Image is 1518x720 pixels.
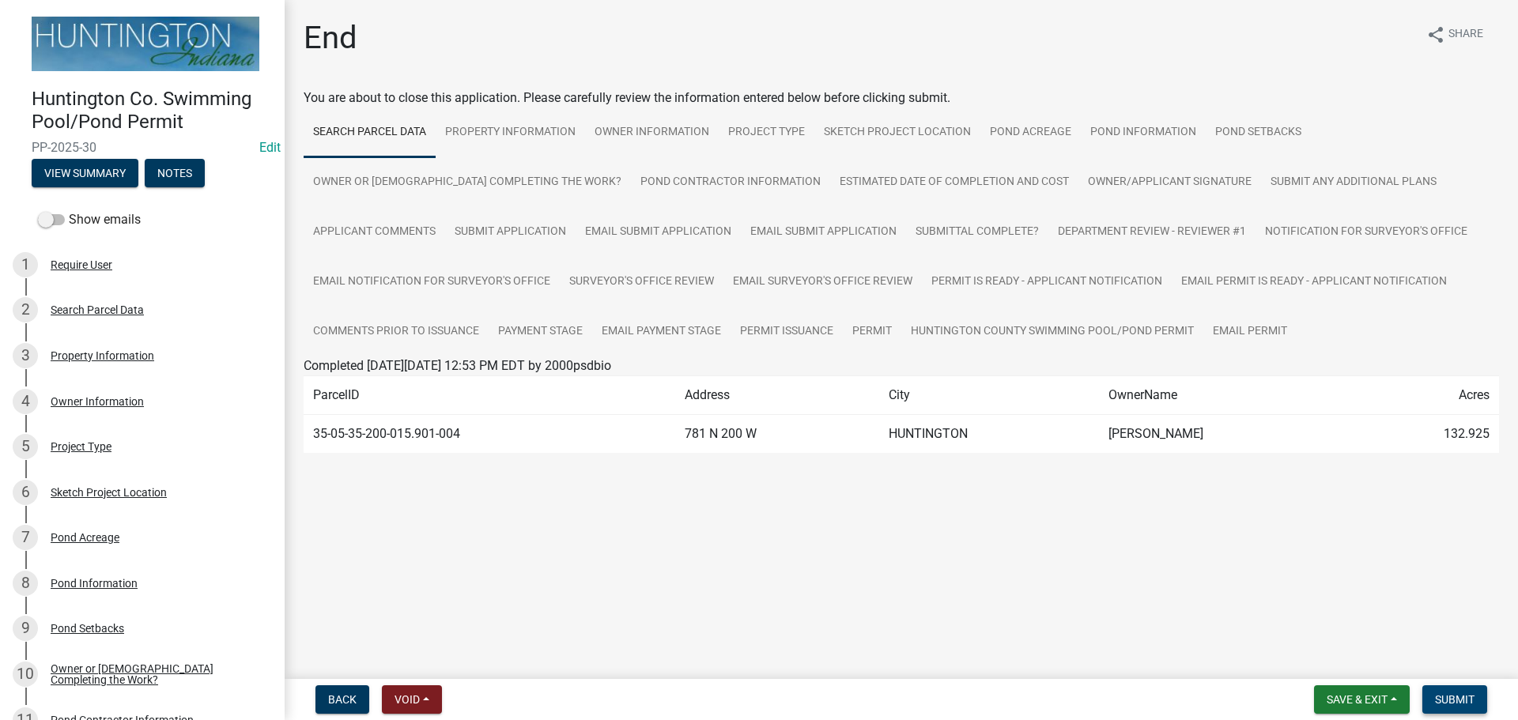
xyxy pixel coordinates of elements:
a: Edit [259,140,281,155]
a: Comments Prior to Issuance [304,307,489,357]
div: 9 [13,616,38,641]
div: Pond Information [51,578,138,589]
div: Project Type [51,441,111,452]
button: Submit [1422,685,1487,714]
div: Pond Acreage [51,532,119,543]
div: Pond Setbacks [51,623,124,634]
a: Huntington County Swimming Pool/Pond Permit [901,307,1203,357]
button: Notes [145,159,205,187]
wm-modal-confirm: Edit Application Number [259,140,281,155]
div: Sketch Project Location [51,487,167,498]
button: Back [315,685,369,714]
a: Owner or [DEMOGRAPHIC_DATA] Completing the Work? [304,157,631,208]
a: Submit Any Additional Plans [1261,157,1446,208]
a: Property Information [436,107,585,158]
td: Acres [1354,376,1499,415]
div: Owner or [DEMOGRAPHIC_DATA] Completing the Work? [51,663,259,685]
a: Pond Acreage [980,107,1081,158]
span: PP-2025-30 [32,140,253,155]
button: View Summary [32,159,138,187]
a: Sketch Project Location [814,107,980,158]
div: 8 [13,571,38,596]
div: 3 [13,343,38,368]
a: Email Submit Application [741,207,906,258]
a: Applicant Comments [304,207,445,258]
a: Pond Setbacks [1206,107,1311,158]
a: Payment Stage [489,307,592,357]
a: Submit Application [445,207,576,258]
a: Email Payment Stage [592,307,731,357]
h4: Huntington Co. Swimming Pool/Pond Permit [32,88,272,134]
div: You are about to close this application. Please carefully review the information entered below be... [304,89,1499,484]
a: Email Permit [1203,307,1297,357]
td: 781 N 200 W [675,415,879,454]
a: Email Surveyor's Office Review [723,257,922,307]
div: 5 [13,434,38,459]
td: HUNTINGTON [879,415,1099,454]
wm-modal-confirm: Notes [145,168,205,180]
td: [PERSON_NAME] [1099,415,1354,454]
td: 35-05-35-200-015.901-004 [304,415,675,454]
div: 6 [13,480,38,505]
td: 132.925 [1354,415,1499,454]
a: Email Submit Application [576,207,741,258]
a: Email Notification for Surveyor's Office [304,257,560,307]
button: Save & Exit [1314,685,1410,714]
span: Submit [1435,693,1475,706]
a: Department Review - Reviewer #1 [1048,207,1256,258]
span: Completed [DATE][DATE] 12:53 PM EDT by 2000psdbio [304,358,611,373]
td: ParcelID [304,376,675,415]
a: Surveyor's Office Review [560,257,723,307]
span: Share [1448,25,1483,44]
button: shareShare [1414,19,1496,50]
a: Pond Contractor Information [631,157,830,208]
a: Owner Information [585,107,719,158]
img: Huntington County, Indiana [32,17,259,71]
span: Void [395,693,420,706]
a: Submittal Complete? [906,207,1048,258]
div: 1 [13,252,38,277]
a: Estimated Date of Completion and Cost [830,157,1078,208]
a: Project Type [719,107,814,158]
a: Notification for Surveyor's Office [1256,207,1477,258]
div: Owner Information [51,396,144,407]
div: 4 [13,389,38,414]
td: City [879,376,1099,415]
span: Save & Exit [1327,693,1388,706]
span: Back [328,693,357,706]
a: Permit Issuance [731,307,843,357]
i: share [1426,25,1445,44]
label: Show emails [38,210,141,229]
wm-modal-confirm: Summary [32,168,138,180]
a: Email Permit is Ready - Applicant Notification [1172,257,1456,307]
td: OwnerName [1099,376,1354,415]
h1: End [304,19,357,57]
div: 7 [13,525,38,550]
a: Permit is Ready - Applicant Notification [922,257,1172,307]
a: Search Parcel Data [304,107,436,158]
div: 10 [13,662,38,687]
div: Search Parcel Data [51,304,144,315]
a: Permit [843,307,901,357]
div: 2 [13,297,38,322]
a: Owner/Applicant Signature [1078,157,1261,208]
button: Void [382,685,442,714]
td: Address [675,376,879,415]
div: Require User [51,259,112,270]
a: Pond Information [1081,107,1206,158]
div: Property Information [51,350,154,361]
